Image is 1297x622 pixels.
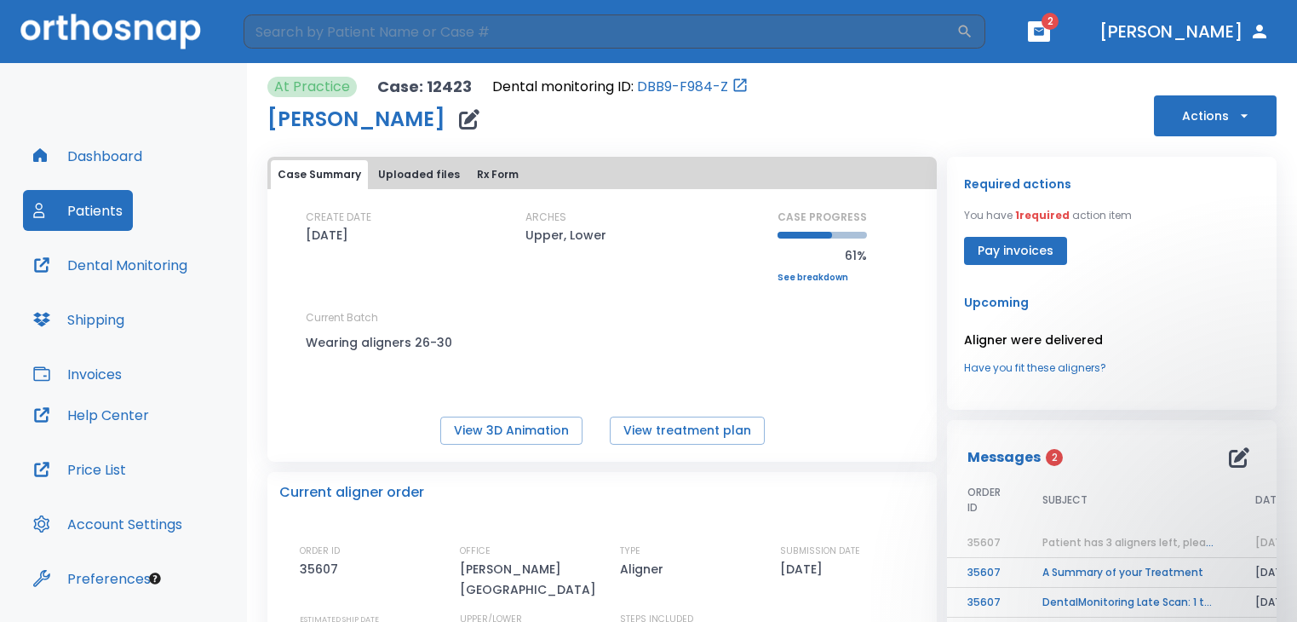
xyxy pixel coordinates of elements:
a: See breakdown [778,273,867,283]
p: 61% [778,245,867,266]
p: Aligner [620,559,669,579]
button: Invoices [23,354,132,395]
button: Preferences [23,558,161,599]
div: Tooltip anchor [147,571,163,586]
button: Price List [23,449,136,490]
span: DATE [1255,492,1282,508]
span: 35607 [967,535,1001,550]
input: Search by Patient Name or Case # [244,14,956,49]
span: 2 [1042,13,1059,30]
span: 2 [1046,449,1063,466]
p: OFFICE [460,544,491,559]
p: 35607 [300,559,344,579]
button: Dental Monitoring [23,245,198,285]
div: Open patient in dental monitoring portal [492,77,749,97]
button: Help Center [23,395,159,435]
button: Actions [1154,95,1277,136]
button: Patients [23,190,133,231]
p: Current aligner order [279,482,424,503]
button: Shipping [23,299,135,340]
button: Rx Form [470,160,525,189]
p: Upper, Lower [525,225,606,245]
p: CREATE DATE [306,210,371,225]
td: DentalMonitoring Late Scan: 1 to 2 Weeks Notification [1022,588,1235,618]
p: Messages [967,447,1041,468]
span: [DATE] [1255,535,1292,550]
p: ORDER ID [300,544,340,559]
iframe: Intercom live chat [1239,564,1280,605]
span: 1 required [1015,208,1070,222]
img: Orthosnap [20,14,201,49]
span: ORDER ID [967,485,1001,515]
td: A Summary of your Treatment [1022,558,1235,588]
p: You have action item [964,208,1132,223]
p: [DATE] [780,559,829,579]
button: View 3D Animation [440,417,583,445]
button: Case Summary [271,160,368,189]
button: Pay invoices [964,237,1067,265]
p: TYPE [620,544,640,559]
p: Upcoming [964,292,1260,313]
td: 35607 [947,558,1022,588]
p: Aligner were delivered [964,330,1260,350]
p: Current Batch [306,310,459,325]
button: View treatment plan [610,417,765,445]
h1: [PERSON_NAME] [267,109,445,130]
p: Required actions [964,174,1071,194]
p: At Practice [274,77,350,97]
p: CASE PROGRESS [778,210,867,225]
button: [PERSON_NAME] [1093,16,1277,47]
a: DBB9-F984-Z [637,77,728,97]
button: Dashboard [23,135,152,176]
button: Account Settings [23,504,192,544]
p: SUBMISSION DATE [780,544,860,559]
p: ARCHES [525,210,566,225]
p: Case: 12423 [377,77,472,97]
span: SUBJECT [1042,492,1088,508]
p: [DATE] [306,225,348,245]
a: Have you fit these aligners? [964,360,1260,376]
td: 35607 [947,588,1022,618]
div: tabs [271,160,933,189]
p: Dental monitoring ID: [492,77,634,97]
p: Wearing aligners 26-30 [306,332,459,353]
button: Uploaded files [371,160,467,189]
p: [PERSON_NAME][GEOGRAPHIC_DATA] [460,559,605,600]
